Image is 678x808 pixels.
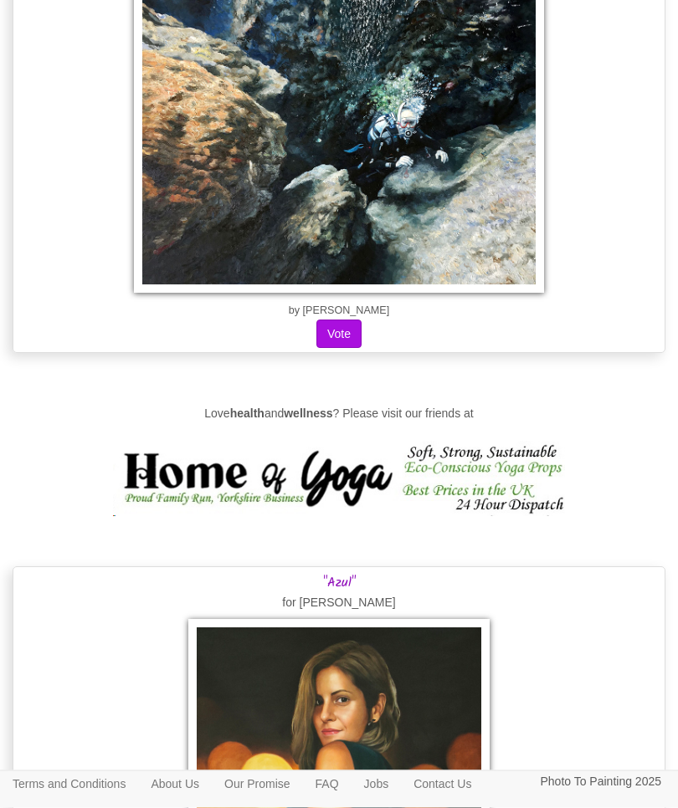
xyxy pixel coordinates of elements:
img: Home of Yoga [113,442,565,517]
a: FAQ [303,771,352,796]
a: Jobs [352,771,402,796]
p: Photo To Painting 2025 [540,771,661,792]
a: Our Promise [212,771,303,796]
strong: health [230,407,265,421]
h3: "Azul" [18,576,660,591]
button: Vote [316,320,362,349]
p: Love and ? Please visit our friends at [21,404,657,425]
a: Contact Us [401,771,484,796]
a: About Us [138,771,212,796]
p: by [PERSON_NAME] [18,302,660,320]
strong: wellness [284,407,332,421]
